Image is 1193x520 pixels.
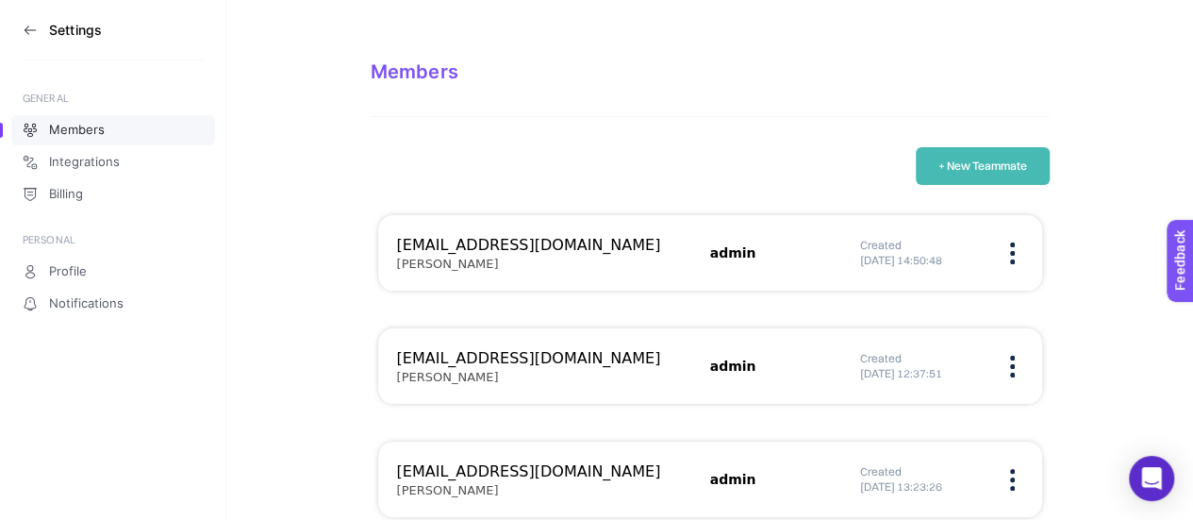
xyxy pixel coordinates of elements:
[397,234,699,257] h3: [EMAIL_ADDRESS][DOMAIN_NAME]
[49,264,87,279] span: Profile
[49,155,120,170] span: Integrations
[49,23,102,38] h3: Settings
[916,147,1050,185] button: + New Teammate
[1010,356,1015,377] img: menu icon
[11,147,215,177] a: Integrations
[860,464,983,479] h6: Created
[1129,456,1174,501] div: Open Intercom Messenger
[397,347,699,370] h3: [EMAIL_ADDRESS][DOMAIN_NAME]
[397,483,499,498] h5: [PERSON_NAME]
[1010,243,1015,264] img: menu icon
[710,357,756,376] h5: admin
[860,366,983,381] h5: [DATE] 12:37:51
[397,257,499,272] h5: [PERSON_NAME]
[11,179,215,210] a: Billing
[49,123,105,138] span: Members
[11,257,215,287] a: Profile
[11,115,215,145] a: Members
[371,60,1050,83] div: Members
[397,461,699,483] h3: [EMAIL_ADDRESS][DOMAIN_NAME]
[11,289,215,319] a: Notifications
[860,238,983,253] h6: Created
[1010,469,1015,491] img: menu icon
[710,243,756,262] h5: admin
[49,187,83,202] span: Billing
[23,91,204,106] div: GENERAL
[860,253,983,268] h5: [DATE] 14:50:48
[710,470,756,489] h5: admin
[860,351,983,366] h6: Created
[49,296,124,311] span: Notifications
[11,6,72,21] span: Feedback
[397,370,499,385] h5: [PERSON_NAME]
[860,479,983,495] h5: [DATE] 13:23:26
[23,232,204,247] div: PERSONAL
